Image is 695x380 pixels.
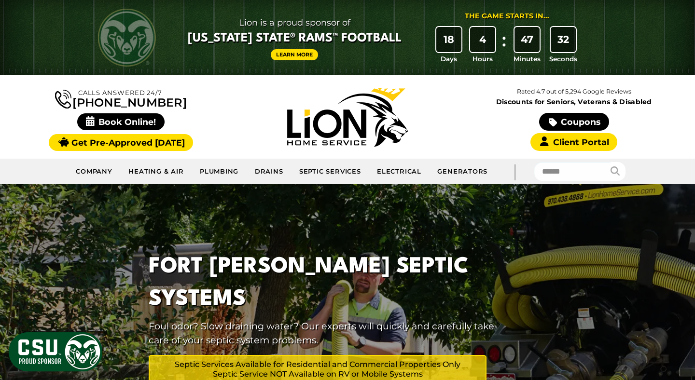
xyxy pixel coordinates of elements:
[77,113,165,130] span: Book Online!
[369,162,430,181] a: Electrical
[539,113,609,131] a: Coupons
[55,88,186,109] a: [PHONE_NUMBER]
[149,251,500,315] h1: Fort [PERSON_NAME] Septic Systems
[247,162,291,181] a: Drains
[7,331,104,373] img: CSU Sponsor Badge
[473,54,493,64] span: Hours
[461,86,687,97] p: Rated 4.7 out of 5,294 Google Reviews
[292,162,369,181] a: Septic Services
[436,27,461,52] div: 18
[514,27,540,52] div: 47
[98,9,156,67] img: CSU Rams logo
[430,162,495,181] a: Generators
[153,369,482,380] span: Septic Service NOT Available on RV or Mobile Systems
[153,360,482,370] span: Septic Services Available for Residential and Commercial Properties Only
[287,88,408,147] img: Lion Home Service
[470,27,495,52] div: 4
[68,162,121,181] a: Company
[551,27,576,52] div: 32
[500,27,509,64] div: :
[49,134,193,151] a: Get Pre-Approved [DATE]
[188,15,402,30] span: Lion is a proud sponsor of
[188,30,402,47] span: [US_STATE] State® Rams™ Football
[271,49,318,60] a: Learn More
[549,54,577,64] span: Seconds
[192,162,247,181] a: Plumbing
[514,54,541,64] span: Minutes
[441,54,457,64] span: Days
[530,133,617,151] a: Client Portal
[463,98,685,105] span: Discounts for Seniors, Veterans & Disabled
[149,319,500,347] p: Foul odor? Slow draining water? Our experts will quickly and carefully take care of your septic s...
[121,162,192,181] a: Heating & Air
[496,159,534,184] div: |
[465,11,549,22] div: The Game Starts in...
